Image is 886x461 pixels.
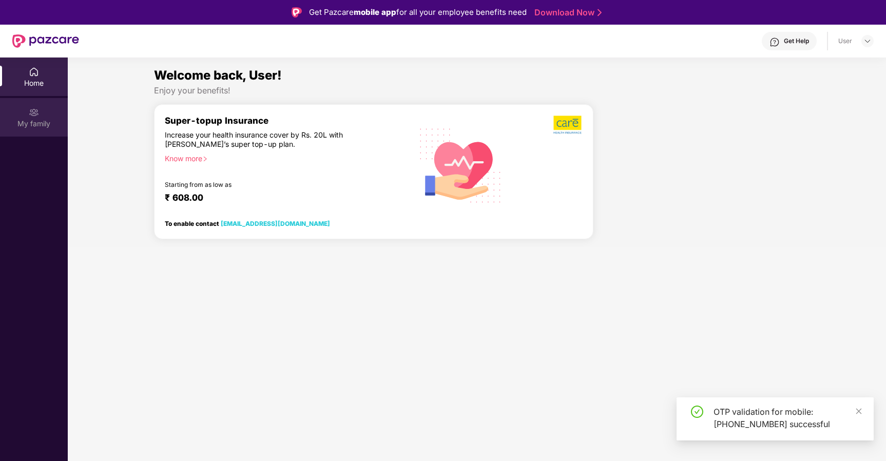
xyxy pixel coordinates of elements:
[769,37,780,47] img: svg+xml;base64,PHN2ZyBpZD0iSGVscC0zMngzMiIgeG1sbnM9Imh0dHA6Ly93d3cudzMub3JnLzIwMDAvc3ZnIiB3aWR0aD...
[202,156,208,162] span: right
[855,408,862,415] span: close
[553,115,583,135] img: b5dec4f62d2307b9de63beb79f102df3.png
[784,37,809,45] div: Get Help
[221,220,330,227] a: [EMAIL_ADDRESS][DOMAIN_NAME]
[691,406,703,418] span: check-circle
[165,154,402,161] div: Know more
[292,7,302,17] img: Logo
[165,115,409,126] div: Super-topup Insurance
[714,406,861,430] div: OTP validation for mobile: [PHONE_NUMBER] successful
[165,181,365,188] div: Starting from as low as
[165,192,398,204] div: ₹ 608.00
[863,37,872,45] img: svg+xml;base64,PHN2ZyBpZD0iRHJvcGRvd24tMzJ4MzIiIHhtbG5zPSJodHRwOi8vd3d3LnczLm9yZy8yMDAwL3N2ZyIgd2...
[534,7,599,18] a: Download Now
[12,34,79,48] img: New Pazcare Logo
[412,115,510,215] img: svg+xml;base64,PHN2ZyB4bWxucz0iaHR0cDovL3d3dy53My5vcmcvMjAwMC9zdmciIHhtbG5zOnhsaW5rPSJodHRwOi8vd3...
[165,130,364,149] div: Increase your health insurance cover by Rs. 20L with [PERSON_NAME]’s super top-up plan.
[154,68,282,83] span: Welcome back, User!
[354,7,396,17] strong: mobile app
[29,67,39,77] img: svg+xml;base64,PHN2ZyBpZD0iSG9tZSIgeG1sbnM9Imh0dHA6Ly93d3cudzMub3JnLzIwMDAvc3ZnIiB3aWR0aD0iMjAiIG...
[309,6,527,18] div: Get Pazcare for all your employee benefits need
[29,107,39,118] img: svg+xml;base64,PHN2ZyB3aWR0aD0iMjAiIGhlaWdodD0iMjAiIHZpZXdCb3g9IjAgMCAyMCAyMCIgZmlsbD0ibm9uZSIgeG...
[838,37,852,45] div: User
[598,7,602,18] img: Stroke
[154,85,800,96] div: Enjoy your benefits!
[165,220,330,227] div: To enable contact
